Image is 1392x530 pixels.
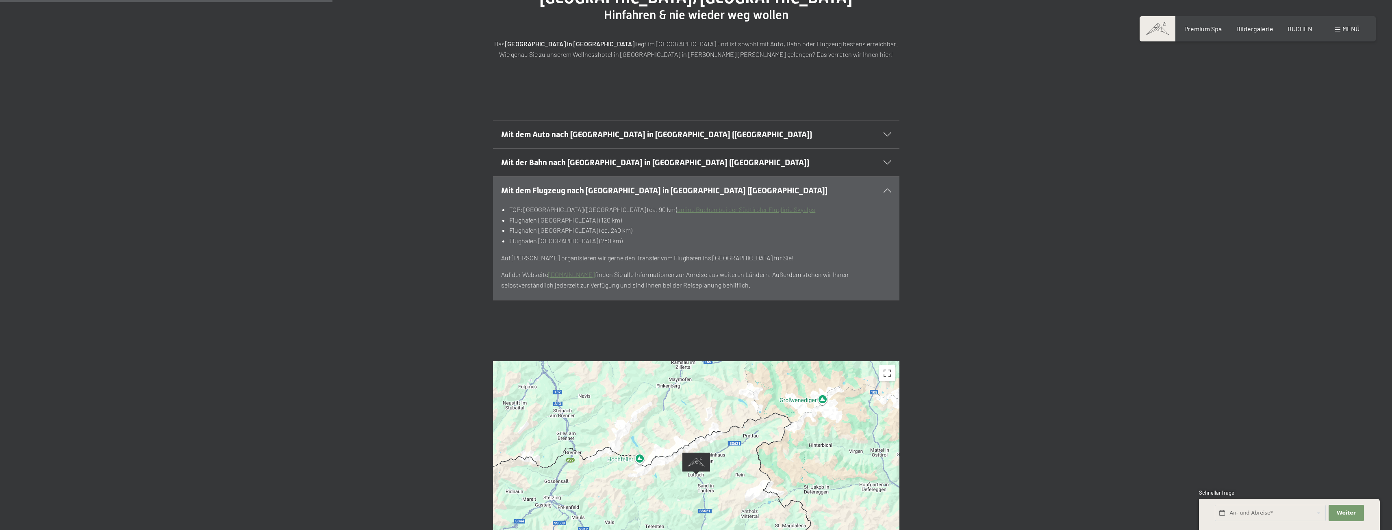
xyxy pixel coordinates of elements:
[604,8,788,22] span: Hinfahren & nie wieder weg wollen
[1329,505,1364,521] button: Weiter
[1342,25,1359,32] span: Menü
[505,40,634,48] strong: [GEOGRAPHIC_DATA] in [GEOGRAPHIC_DATA]
[509,236,891,246] li: Flughafen [GEOGRAPHIC_DATA] (280 km)
[501,130,812,139] span: Mit dem Auto nach [GEOGRAPHIC_DATA] in [GEOGRAPHIC_DATA] ([GEOGRAPHIC_DATA])
[677,206,815,213] a: online Buchen bei der Südtiroler Fluglinie Skyalps
[1184,25,1222,32] a: Premium Spa
[501,186,827,195] span: Mit dem Flugzeug nach [GEOGRAPHIC_DATA] in [GEOGRAPHIC_DATA] ([GEOGRAPHIC_DATA])
[1199,489,1234,496] span: Schnellanfrage
[509,204,891,215] li: TOP: [GEOGRAPHIC_DATA]/[GEOGRAPHIC_DATA] (ca. 90 km)
[548,270,595,278] a: [DOMAIN_NAME]
[501,253,891,263] p: Auf [PERSON_NAME] organisieren wir gerne den Transfer vom Flughafen ins [GEOGRAPHIC_DATA] für Sie!
[1337,509,1356,517] span: Weiter
[509,215,891,225] li: Flughafen [GEOGRAPHIC_DATA] (120 km)
[493,39,899,59] p: Das liegt im [GEOGRAPHIC_DATA] und ist sowohl mit Auto, Bahn oder Flugzeug bestens erreichbar. Wi...
[682,452,710,475] div: Alpine Luxury SPA Resort SCHWARZENSTEIN
[879,365,895,381] button: Vollbildansicht ein/aus
[1236,25,1273,32] a: Bildergalerie
[1288,25,1312,32] a: BUCHEN
[501,269,891,290] p: Auf der Webseite finden Sie alle Informationen zur Anreise aus weiteren Ländern. Außerdem stehen ...
[501,158,809,167] span: Mit der Bahn nach [GEOGRAPHIC_DATA] in [GEOGRAPHIC_DATA] ([GEOGRAPHIC_DATA])
[509,225,891,236] li: Flughafen [GEOGRAPHIC_DATA] (ca. 240 km)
